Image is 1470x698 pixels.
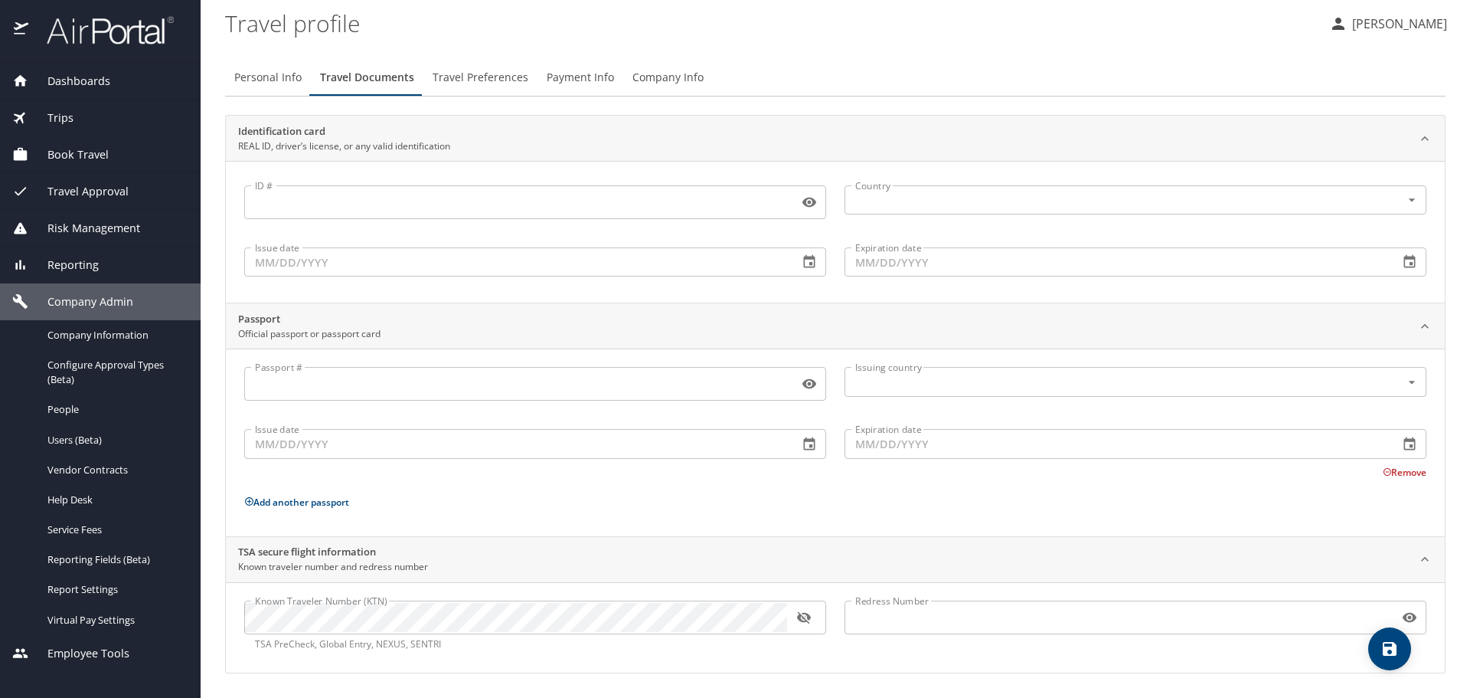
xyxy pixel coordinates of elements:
[28,645,129,662] span: Employee Tools
[238,124,450,139] h2: Identification card
[1403,373,1421,392] button: Open
[47,523,182,537] span: Service Fees
[47,582,182,597] span: Report Settings
[226,582,1445,673] div: TSA secure flight informationKnown traveler number and redress number
[28,220,140,237] span: Risk Management
[844,429,1387,458] input: MM/DD/YYYY
[844,247,1387,277] input: MM/DD/YYYY
[244,429,786,458] input: MM/DD/YYYY
[226,349,1445,536] div: PassportOfficial passport or passport card
[28,110,73,126] span: Trips
[47,493,182,507] span: Help Desk
[28,257,99,274] span: Reporting
[244,496,349,509] button: Add another passport
[226,537,1445,583] div: TSA secure flight informationKnown traveler number and redress number
[1347,15,1447,33] p: [PERSON_NAME]
[47,328,182,342] span: Company Information
[47,463,182,477] span: Vendor Contracts
[1323,10,1453,38] button: [PERSON_NAME]
[547,68,614,87] span: Payment Info
[1403,191,1421,209] button: Open
[226,303,1445,349] div: PassportOfficial passport or passport card
[28,183,129,200] span: Travel Approval
[238,312,381,327] h2: Passport
[14,15,30,45] img: icon-airportal.png
[1383,466,1426,479] button: Remove
[30,15,174,45] img: airportal-logo.png
[255,637,815,651] p: TSA PreCheck, Global Entry, NEXUS, SENTRI
[238,327,381,341] p: Official passport or passport card
[238,545,428,560] h2: TSA secure flight information
[47,358,182,387] span: Configure Approval Types (Beta)
[244,247,786,277] input: MM/DD/YYYY
[28,73,110,90] span: Dashboards
[47,402,182,417] span: People
[28,146,109,163] span: Book Travel
[226,161,1445,303] div: Identification cardREAL ID, driver’s license, or any valid identification
[226,116,1445,162] div: Identification cardREAL ID, driver’s license, or any valid identification
[47,613,182,628] span: Virtual Pay Settings
[47,433,182,447] span: Users (Beta)
[433,68,528,87] span: Travel Preferences
[28,293,133,310] span: Company Admin
[225,59,1445,96] div: Profile
[47,552,182,567] span: Reporting Fields (Beta)
[234,68,302,87] span: Personal Info
[238,560,428,574] p: Known traveler number and redress number
[1368,628,1411,670] button: save
[632,68,704,87] span: Company Info
[320,68,414,87] span: Travel Documents
[238,139,450,153] p: REAL ID, driver’s license, or any valid identification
